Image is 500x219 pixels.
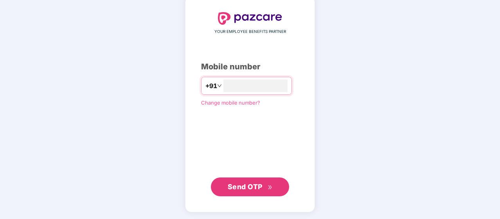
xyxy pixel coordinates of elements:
[211,177,289,196] button: Send OTPdouble-right
[201,61,299,73] div: Mobile number
[217,83,222,88] span: down
[205,81,217,91] span: +91
[268,185,273,190] span: double-right
[218,12,282,25] img: logo
[201,100,260,106] a: Change mobile number?
[214,29,286,35] span: YOUR EMPLOYEE BENEFITS PARTNER
[228,183,263,191] span: Send OTP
